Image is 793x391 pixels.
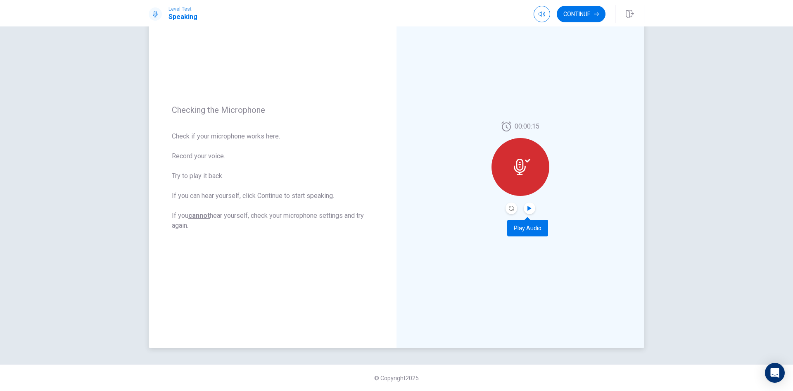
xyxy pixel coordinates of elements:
[507,220,548,236] div: Play Audio
[524,203,535,214] button: Play Audio
[506,203,517,214] button: Record Again
[765,363,785,383] div: Open Intercom Messenger
[169,12,197,22] h1: Speaking
[188,212,210,219] u: cannot
[169,6,197,12] span: Level Test
[172,131,373,231] span: Check if your microphone works here. Record your voice. Try to play it back. If you can hear your...
[515,122,539,131] span: 00:00:15
[557,6,605,22] button: Continue
[172,105,373,115] span: Checking the Microphone
[374,375,419,381] span: © Copyright 2025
